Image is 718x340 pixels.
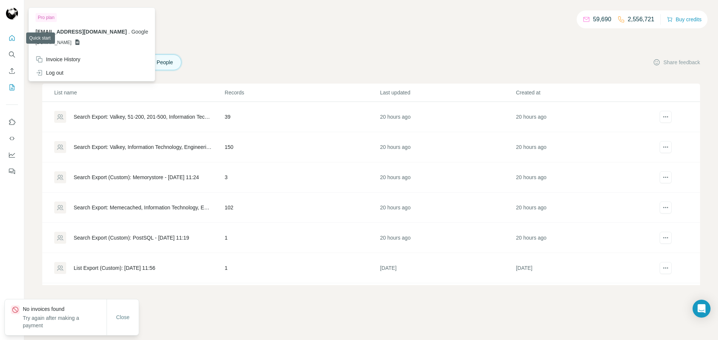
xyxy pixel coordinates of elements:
[224,102,380,132] td: 39
[693,300,711,318] div: Open Intercom Messenger
[593,15,611,24] p: 59,690
[660,262,672,274] button: actions
[516,193,651,223] td: 20 hours ago
[660,141,672,153] button: actions
[36,56,80,63] div: Invoice History
[516,283,651,314] td: [DATE]
[516,89,651,96] p: Created at
[157,59,174,66] span: People
[380,162,515,193] td: 20 hours ago
[224,162,380,193] td: 3
[660,171,672,183] button: actions
[6,64,18,78] button: Enrich CSV
[224,253,380,283] td: 1
[128,29,130,35] span: .
[6,48,18,61] button: Search
[660,202,672,213] button: actions
[380,89,515,96] p: Last updated
[224,283,380,314] td: 1
[380,193,515,223] td: 20 hours ago
[6,148,18,162] button: Dashboard
[380,102,515,132] td: 20 hours ago
[36,29,127,35] span: [EMAIL_ADDRESS][DOMAIN_NAME]
[74,264,155,272] div: List Export (Custom): [DATE] 11:56
[54,89,224,96] p: List name
[380,283,515,314] td: [DATE]
[116,314,130,321] span: Close
[628,15,654,24] p: 2,556,721
[36,39,71,46] span: [DOMAIN_NAME]
[225,89,379,96] p: Records
[660,111,672,123] button: actions
[74,234,189,241] div: Search Export (Custom): PostSQL - [DATE] 11:19
[36,13,57,22] div: Pro plan
[6,31,18,45] button: Quick start
[516,102,651,132] td: 20 hours ago
[111,311,135,324] button: Close
[516,132,651,162] td: 20 hours ago
[224,132,380,162] td: 150
[516,162,651,193] td: 20 hours ago
[74,113,212,121] div: Search Export: Valkey, 51-200, 201-500, Information Technology, Engineering, Software Engineer, D...
[74,174,199,181] div: Search Export (Custom): Memorystore - [DATE] 11:24
[6,132,18,145] button: Use Surfe API
[23,314,107,329] p: Try again after making a payment
[36,69,64,77] div: Log out
[380,223,515,253] td: 20 hours ago
[6,165,18,178] button: Feedback
[224,193,380,223] td: 102
[74,143,212,151] div: Search Export: Valkey, Information Technology, Engineering, Software Engineer, Developer, Informa...
[380,132,515,162] td: 20 hours ago
[660,232,672,244] button: actions
[74,204,212,211] div: Search Export: Memecached, Information Technology, Engineering, Software Engineer, Developer, Inf...
[653,59,700,66] button: Share feedback
[6,7,18,19] img: Avatar
[131,29,148,35] span: Google
[23,305,107,313] p: No invoices found
[6,81,18,94] button: My lists
[6,115,18,129] button: Use Surfe on LinkedIn
[667,14,702,25] button: Buy credits
[516,223,651,253] td: 20 hours ago
[380,253,515,283] td: [DATE]
[516,253,651,283] td: [DATE]
[224,223,380,253] td: 1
